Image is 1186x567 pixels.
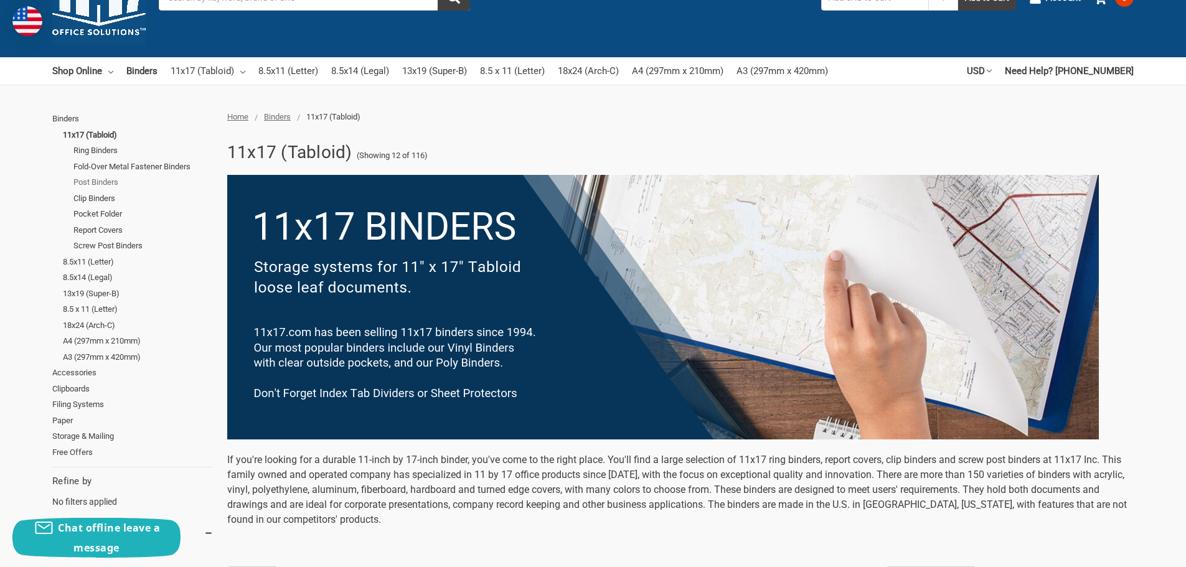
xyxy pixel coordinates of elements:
[52,365,214,381] a: Accessories
[227,136,352,169] h1: 11x17 (Tabloid)
[52,413,214,429] a: Paper
[12,518,181,558] button: Chat offline leave a message
[63,301,214,317] a: 8.5 x 11 (Letter)
[632,57,723,85] a: A4 (297mm x 210mm)
[63,254,214,270] a: 8.5x11 (Letter)
[73,206,214,222] a: Pocket Folder
[63,269,214,286] a: 8.5x14 (Legal)
[227,454,1127,525] span: If you're looking for a durable 11-inch by 17-inch binder, you've come to the right place. You'll...
[73,238,214,254] a: Screw Post Binders
[52,474,214,489] h5: Refine by
[331,57,389,85] a: 8.5x14 (Legal)
[227,112,248,121] a: Home
[73,159,214,175] a: Fold-Over Metal Fastener Binders
[258,57,318,85] a: 8.5x11 (Letter)
[227,175,1099,439] img: binders-1-.png
[306,112,360,121] span: 11x17 (Tabloid)
[967,57,992,85] a: USD
[73,174,214,190] a: Post Binders
[1083,533,1186,567] iframe: Google Customer Reviews
[52,111,214,127] a: Binders
[63,333,214,349] a: A4 (297mm x 210mm)
[12,6,42,36] img: duty and tax information for United States
[63,317,214,334] a: 18x24 (Arch-C)
[73,143,214,159] a: Ring Binders
[73,190,214,207] a: Clip Binders
[737,57,828,85] a: A3 (297mm x 420mm)
[73,222,214,238] a: Report Covers
[52,444,214,461] a: Free Offers
[357,149,428,162] span: (Showing 12 of 116)
[63,349,214,365] a: A3 (297mm x 420mm)
[264,112,291,121] a: Binders
[63,127,214,143] a: 11x17 (Tabloid)
[63,286,214,302] a: 13x19 (Super-B)
[171,57,245,85] a: 11x17 (Tabloid)
[58,521,160,555] span: Chat offline leave a message
[480,57,545,85] a: 8.5 x 11 (Letter)
[402,57,467,85] a: 13x19 (Super-B)
[558,57,619,85] a: 18x24 (Arch-C)
[1005,57,1134,85] a: Need Help? [PHONE_NUMBER]
[52,381,214,397] a: Clipboards
[52,428,214,444] a: Storage & Mailing
[52,57,113,85] a: Shop Online
[52,396,214,413] a: Filing Systems
[52,474,214,508] div: No filters applied
[126,57,158,85] a: Binders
